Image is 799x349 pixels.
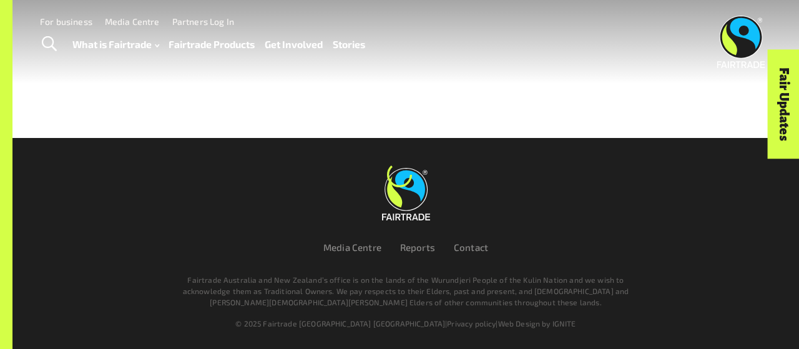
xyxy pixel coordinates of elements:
a: Media Centre [105,16,160,27]
a: Stories [333,36,365,53]
a: Get Involved [265,36,323,53]
div: | | [64,318,748,329]
a: Privacy policy [447,319,496,328]
a: Reports [400,242,435,253]
img: Fairtrade Australia New Zealand logo [717,16,765,68]
a: What is Fairtrade [72,36,159,53]
a: Fairtrade Products [169,36,255,53]
span: © 2025 Fairtrade [GEOGRAPHIC_DATA] [GEOGRAPHIC_DATA] [235,319,445,328]
p: Fairtrade Australia and New Zealand’s office is on the lands of the Wurundjeri People of the Kuli... [180,274,632,308]
a: Partners Log In [172,16,234,27]
a: Toggle Search [34,29,64,60]
a: Web Design by IGNITE [498,319,576,328]
a: Contact [454,242,488,253]
a: Media Centre [323,242,381,253]
img: Fairtrade Australia New Zealand logo [382,168,430,220]
a: For business [40,16,92,27]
